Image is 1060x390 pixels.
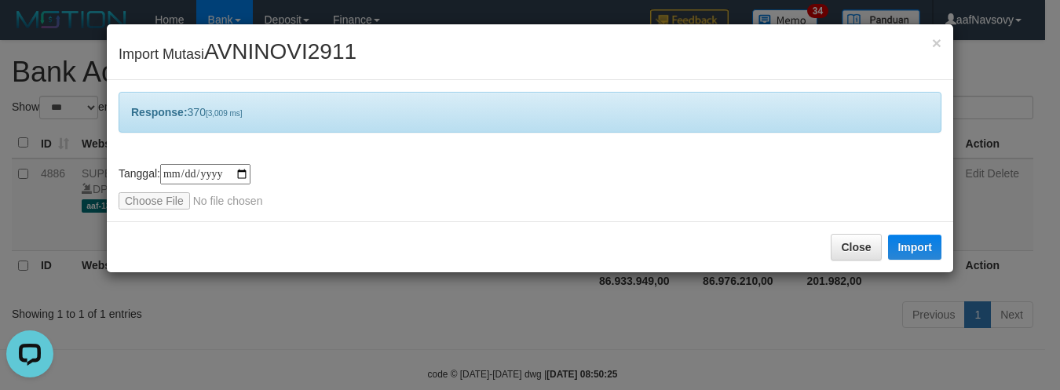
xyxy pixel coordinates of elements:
[131,106,188,118] b: Response:
[932,35,941,51] button: Close
[6,6,53,53] button: Open LiveChat chat widget
[888,235,941,260] button: Import
[119,164,941,210] div: Tanggal:
[204,39,356,64] span: AVNINOVI2911
[206,109,243,118] span: [3,009 ms]
[831,234,881,261] button: Close
[119,46,356,62] span: Import Mutasi
[932,34,941,52] span: ×
[119,92,941,133] div: 370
